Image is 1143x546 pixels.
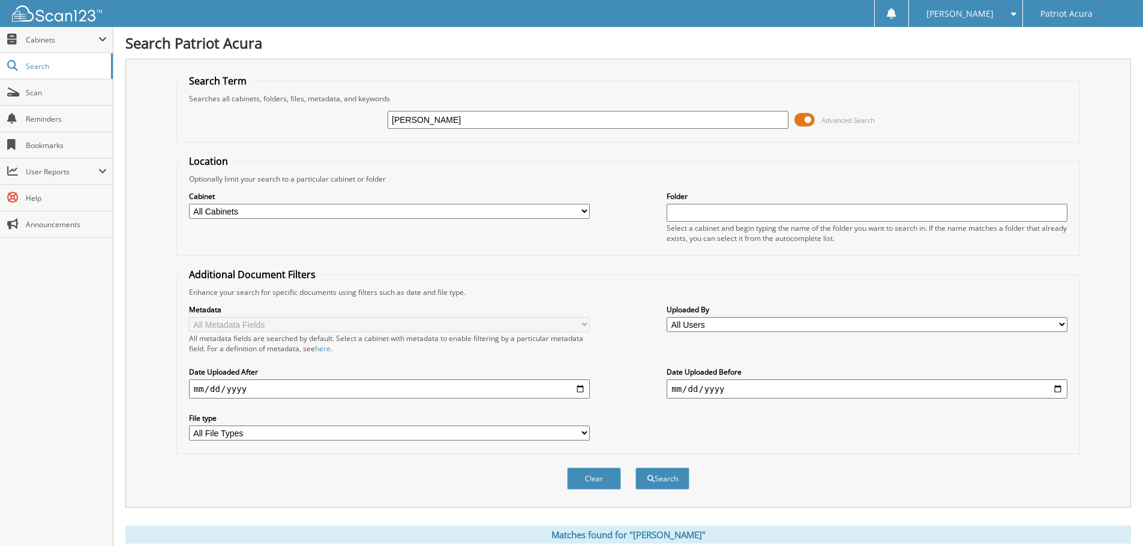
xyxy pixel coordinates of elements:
[183,174,1073,184] div: Optionally limit your search to a particular cabinet or folder
[26,167,98,177] span: User Reports
[189,304,590,315] label: Metadata
[183,268,322,281] legend: Additional Document Filters
[125,33,1131,53] h1: Search Patriot Acura
[183,155,234,168] legend: Location
[189,191,590,201] label: Cabinet
[26,219,107,230] span: Announcements
[189,379,590,399] input: start
[667,367,1067,377] label: Date Uploaded Before
[125,526,1131,544] div: Matches found for "[PERSON_NAME]"
[26,140,107,150] span: Bookmarks
[926,10,994,17] span: [PERSON_NAME]
[183,287,1073,297] div: Enhance your search for specific documents using filters such as date and file type.
[189,367,590,377] label: Date Uploaded After
[667,379,1067,399] input: end
[1040,10,1093,17] span: Patriot Acura
[183,74,253,88] legend: Search Term
[26,193,107,203] span: Help
[667,191,1067,201] label: Folder
[821,116,875,125] span: Advanced Search
[26,114,107,124] span: Reminders
[26,61,105,71] span: Search
[189,333,590,354] div: All metadata fields are searched by default. Select a cabinet with metadata to enable filtering b...
[567,467,621,490] button: Clear
[26,88,107,98] span: Scan
[635,467,689,490] button: Search
[183,93,1073,104] div: Searches all cabinets, folders, files, metadata, and keywords
[667,304,1067,315] label: Uploaded By
[26,35,98,45] span: Cabinets
[189,413,590,423] label: File type
[12,5,102,22] img: scan123-logo-white.svg
[315,343,331,354] a: here
[667,223,1067,243] div: Select a cabinet and begin typing the name of the folder you want to search in. If the name match...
